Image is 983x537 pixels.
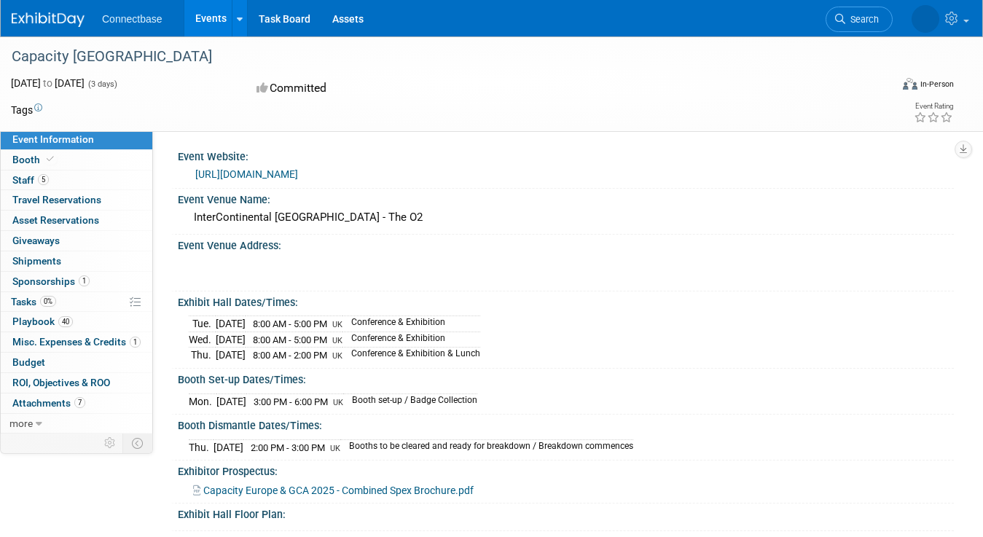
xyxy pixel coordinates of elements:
[920,79,954,90] div: In-Person
[12,397,85,409] span: Attachments
[178,146,954,164] div: Event Website:
[9,418,33,429] span: more
[41,77,55,89] span: to
[1,353,152,372] a: Budget
[216,393,246,409] td: [DATE]
[130,337,141,348] span: 1
[253,334,327,345] span: 8:00 AM - 5:00 PM
[12,275,90,287] span: Sponsorships
[340,439,633,455] td: Booths to be cleared and ready for breakdown / Breakdown commences
[1,272,152,291] a: Sponsorships1
[195,168,298,180] a: [URL][DOMAIN_NAME]
[252,76,552,101] div: Committed
[98,434,123,452] td: Personalize Event Tab Strip
[189,439,214,455] td: Thu.
[1,414,152,434] a: more
[253,318,327,329] span: 8:00 AM - 5:00 PM
[178,369,954,387] div: Booth Set-up Dates/Times:
[38,174,49,185] span: 5
[12,235,60,246] span: Giveaways
[178,291,954,310] div: Exhibit Hall Dates/Times:
[1,231,152,251] a: Giveaways
[1,170,152,190] a: Staff5
[178,235,954,253] div: Event Venue Address:
[189,316,216,332] td: Tue.
[1,292,152,312] a: Tasks0%
[58,316,73,327] span: 40
[40,296,56,307] span: 0%
[845,14,879,25] span: Search
[12,356,45,368] span: Budget
[1,211,152,230] a: Asset Reservations
[914,103,953,110] div: Event Rating
[1,150,152,170] a: Booth
[1,130,152,149] a: Event Information
[1,332,152,352] a: Misc. Expenses & Credits1
[254,396,328,407] span: 3:00 PM - 6:00 PM
[12,336,141,348] span: Misc. Expenses & Credits
[79,275,90,286] span: 1
[87,79,117,89] span: (3 days)
[332,351,342,361] span: UK
[189,206,943,229] div: InterContinental [GEOGRAPHIC_DATA] - The O2
[47,155,54,163] i: Booth reservation complete
[7,44,874,70] div: Capacity [GEOGRAPHIC_DATA]
[903,78,917,90] img: Format-Inperson.png
[193,485,474,496] a: Capacity Europe & GCA 2025 - Combined Spex Brochure.pdf
[178,503,954,522] div: Exhibit Hall Floor Plan:
[12,133,94,145] span: Event Information
[251,442,325,453] span: 2:00 PM - 3:00 PM
[342,316,480,332] td: Conference & Exhibition
[343,393,477,409] td: Booth set-up / Badge Collection
[11,296,56,307] span: Tasks
[342,348,480,363] td: Conference & Exhibition & Lunch
[11,77,85,89] span: [DATE] [DATE]
[189,348,216,363] td: Thu.
[912,5,939,33] img: John Giblin
[12,154,57,165] span: Booth
[203,485,474,496] span: Capacity Europe & GCA 2025 - Combined Spex Brochure.pdf
[12,214,99,226] span: Asset Reservations
[178,415,954,433] div: Booth Dismantle Dates/Times:
[1,251,152,271] a: Shipments
[123,434,153,452] td: Toggle Event Tabs
[102,13,162,25] span: Connectbase
[815,76,954,98] div: Event Format
[12,255,61,267] span: Shipments
[178,460,954,479] div: Exhibitor Prospectus:
[189,332,216,348] td: Wed.
[332,336,342,345] span: UK
[826,7,893,32] a: Search
[216,316,246,332] td: [DATE]
[178,189,954,207] div: Event Venue Name:
[12,174,49,186] span: Staff
[1,190,152,210] a: Travel Reservations
[214,439,243,455] td: [DATE]
[74,397,85,408] span: 7
[12,315,73,327] span: Playbook
[216,332,246,348] td: [DATE]
[330,444,340,453] span: UK
[11,103,42,117] td: Tags
[12,12,85,27] img: ExhibitDay
[333,398,343,407] span: UK
[12,194,101,205] span: Travel Reservations
[332,320,342,329] span: UK
[216,348,246,363] td: [DATE]
[1,373,152,393] a: ROI, Objectives & ROO
[342,332,480,348] td: Conference & Exhibition
[253,350,327,361] span: 8:00 AM - 2:00 PM
[12,377,110,388] span: ROI, Objectives & ROO
[189,393,216,409] td: Mon.
[1,393,152,413] a: Attachments7
[1,312,152,332] a: Playbook40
